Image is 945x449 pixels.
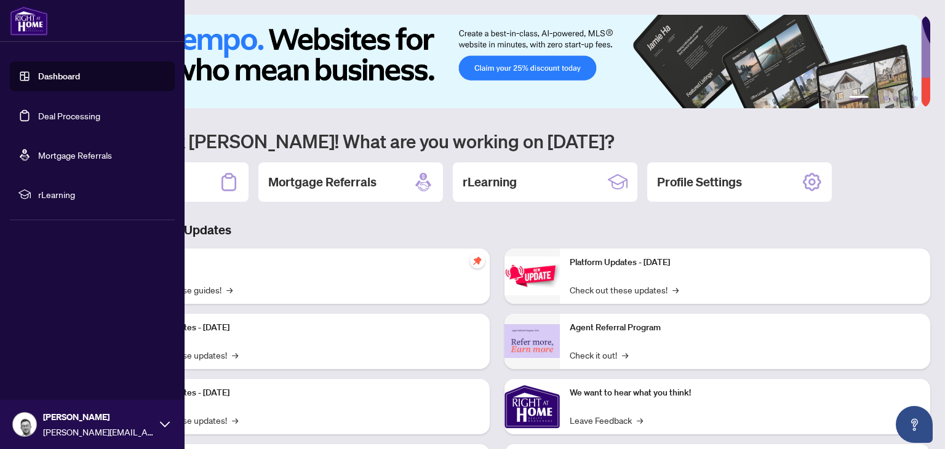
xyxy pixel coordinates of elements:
a: Deal Processing [38,110,100,121]
img: We want to hear what you think! [504,379,560,434]
p: Platform Updates - [DATE] [570,256,920,269]
button: 1 [849,96,869,101]
img: Agent Referral Program [504,324,560,358]
span: → [637,413,643,427]
p: Platform Updates - [DATE] [129,386,480,400]
span: rLearning [38,188,166,201]
h3: Brokerage & Industry Updates [64,221,930,239]
a: Check out these updates!→ [570,283,679,296]
h2: Mortgage Referrals [268,173,377,191]
p: Self-Help [129,256,480,269]
img: Profile Icon [13,413,36,436]
p: Agent Referral Program [570,321,920,335]
img: Platform Updates - June 23, 2025 [504,256,560,295]
a: Check it out!→ [570,348,628,362]
h1: Welcome back [PERSON_NAME]! What are you working on [DATE]? [64,129,930,153]
a: Leave Feedback→ [570,413,643,427]
button: 4 [893,96,898,101]
span: → [226,283,233,296]
p: Platform Updates - [DATE] [129,321,480,335]
button: 6 [913,96,918,101]
button: Open asap [896,406,933,443]
button: 5 [903,96,908,101]
p: We want to hear what you think! [570,386,920,400]
span: → [232,413,238,427]
span: → [622,348,628,362]
span: → [232,348,238,362]
span: → [672,283,679,296]
img: logo [10,6,48,36]
span: [PERSON_NAME][EMAIL_ADDRESS][DOMAIN_NAME] [43,425,154,439]
button: 2 [874,96,879,101]
button: 3 [883,96,888,101]
a: Dashboard [38,71,80,82]
a: Mortgage Referrals [38,149,112,161]
img: Slide 0 [64,15,921,108]
h2: Profile Settings [657,173,742,191]
span: pushpin [470,253,485,268]
span: [PERSON_NAME] [43,410,154,424]
h2: rLearning [463,173,517,191]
